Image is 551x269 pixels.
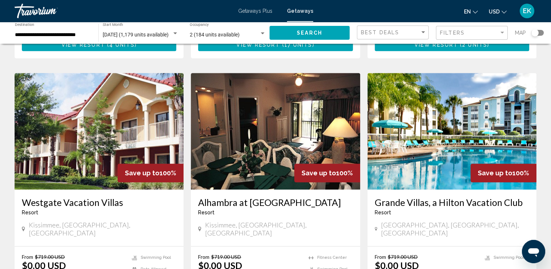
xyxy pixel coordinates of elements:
div: 100% [118,164,184,182]
iframe: Button to launch messaging window [522,240,545,263]
span: [DATE] (1,179 units available) [103,32,169,38]
a: Travorium [15,4,231,18]
span: Best Deals [361,30,399,35]
a: Alhambra at [GEOGRAPHIC_DATA] [198,197,353,208]
span: From [22,254,33,260]
span: $719.00 USD [388,254,418,260]
button: View Resort(17 units) [198,38,353,51]
span: Kissimmee, [GEOGRAPHIC_DATA], [GEOGRAPHIC_DATA] [29,221,177,237]
button: Change language [464,6,478,17]
span: Filters [440,30,465,36]
span: EK [523,7,531,15]
span: Save up to [478,169,512,177]
button: User Menu [517,3,536,19]
div: 100% [294,164,360,182]
span: Resort [22,210,38,215]
a: Getaways Plus [238,8,272,14]
span: $719.00 USD [211,254,241,260]
mat-select: Sort by [361,30,426,36]
span: Save up to [302,169,336,177]
span: ( ) [280,42,314,47]
span: 2 units [462,42,487,47]
button: Filter [436,26,508,40]
span: Map [515,28,526,38]
span: Swimming Pool [493,255,524,260]
span: $719.00 USD [35,254,65,260]
span: Resort [375,210,391,215]
img: 3996O02X.jpg [367,73,536,190]
span: View Resort [414,42,458,47]
img: 4036I01X.jpg [191,73,360,190]
span: Kissimmee, [GEOGRAPHIC_DATA], [GEOGRAPHIC_DATA] [205,221,353,237]
a: Westgate Vacation Villas [22,197,176,208]
button: Search [269,26,350,39]
a: Getaways [287,8,313,14]
img: 0899E01L.jpg [15,73,184,190]
button: Change currency [489,6,507,17]
div: 100% [471,164,536,182]
span: en [464,9,471,15]
span: Search [297,30,322,36]
span: 17 units [284,42,312,47]
span: Fitness Center [317,255,347,260]
span: From [198,254,209,260]
span: 4 units [109,42,135,47]
span: [GEOGRAPHIC_DATA], [GEOGRAPHIC_DATA], [GEOGRAPHIC_DATA] [381,221,529,237]
span: Resort [198,210,215,215]
span: ( ) [458,42,489,47]
span: USD [489,9,500,15]
span: View Resort [236,42,280,47]
button: View Resort(4 units) [22,38,176,51]
button: View Resort(2 units) [375,38,529,51]
span: View Resort [62,42,105,47]
span: From [375,254,386,260]
span: Save up to [125,169,160,177]
a: Grande Villas, a Hilton Vacation Club [375,197,529,208]
span: Swimming Pool [141,255,171,260]
span: ( ) [105,42,137,47]
span: 2 (184 units available) [190,32,240,38]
